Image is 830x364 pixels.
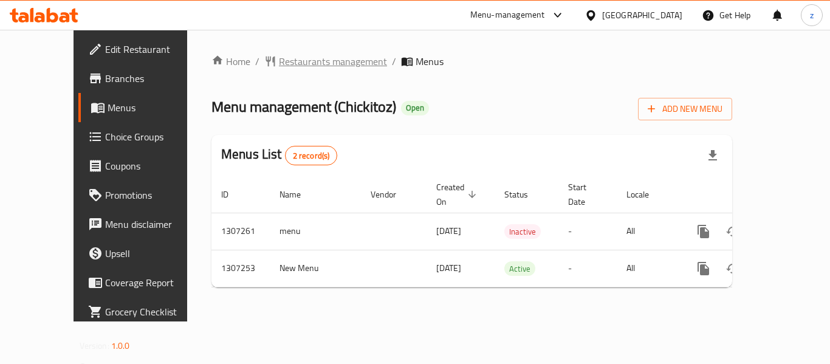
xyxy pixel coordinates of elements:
span: Coupons [105,159,202,173]
span: Start Date [568,180,602,209]
nav: breadcrumb [211,54,732,69]
a: Promotions [78,180,212,210]
td: menu [270,213,361,250]
span: Upsell [105,246,202,261]
a: Upsell [78,239,212,268]
span: Choice Groups [105,129,202,144]
div: Total records count [285,146,338,165]
span: Menus [416,54,444,69]
td: All [617,213,679,250]
span: Menus [108,100,202,115]
span: Version: [80,338,109,354]
a: Choice Groups [78,122,212,151]
button: Change Status [718,254,747,283]
button: more [689,217,718,246]
span: Promotions [105,188,202,202]
span: ID [221,187,244,202]
td: - [558,250,617,287]
li: / [392,54,396,69]
div: Menu-management [470,8,545,22]
span: Name [280,187,317,202]
span: z [810,9,814,22]
span: 2 record(s) [286,150,337,162]
a: Branches [78,64,212,93]
div: Export file [698,141,727,170]
div: Open [401,101,429,115]
a: Restaurants management [264,54,387,69]
td: All [617,250,679,287]
span: Menu management ( Chickitoz ) [211,93,396,120]
a: Home [211,54,250,69]
span: [DATE] [436,260,461,276]
th: Actions [679,176,815,213]
span: Open [401,103,429,113]
span: Branches [105,71,202,86]
button: more [689,254,718,283]
div: Inactive [504,224,541,239]
div: Active [504,261,535,276]
td: 1307261 [211,213,270,250]
td: - [558,213,617,250]
table: enhanced table [211,176,815,287]
a: Edit Restaurant [78,35,212,64]
a: Menu disclaimer [78,210,212,239]
span: Created On [436,180,480,209]
span: Restaurants management [279,54,387,69]
span: Status [504,187,544,202]
span: Edit Restaurant [105,42,202,57]
a: Coverage Report [78,268,212,297]
button: Add New Menu [638,98,732,120]
span: Inactive [504,225,541,239]
td: New Menu [270,250,361,287]
span: Menu disclaimer [105,217,202,232]
li: / [255,54,259,69]
button: Change Status [718,217,747,246]
a: Menus [78,93,212,122]
span: [DATE] [436,223,461,239]
div: [GEOGRAPHIC_DATA] [602,9,682,22]
a: Coupons [78,151,212,180]
span: Add New Menu [648,101,722,117]
span: Active [504,262,535,276]
span: Grocery Checklist [105,304,202,319]
span: Vendor [371,187,412,202]
span: 1.0.0 [111,338,130,354]
h2: Menus List [221,145,337,165]
span: Coverage Report [105,275,202,290]
span: Locale [626,187,665,202]
td: 1307253 [211,250,270,287]
a: Grocery Checklist [78,297,212,326]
